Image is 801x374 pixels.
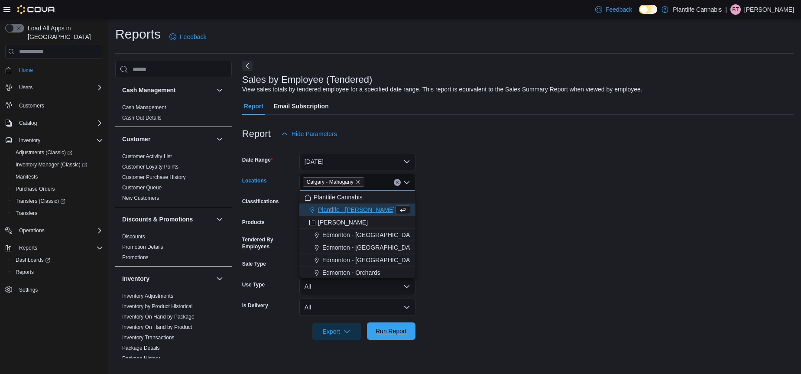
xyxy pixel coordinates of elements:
button: Plantlife Cannabis [299,191,415,204]
span: Inventory [19,137,40,144]
a: Home [16,65,36,75]
a: Package Details [122,345,160,351]
a: Inventory On Hand by Package [122,314,195,320]
span: Promotions [122,254,149,261]
button: [DATE] [299,153,415,170]
button: Inventory [214,273,225,284]
span: Inventory Transactions [122,334,175,341]
p: Plantlife Cannabis [673,4,722,15]
span: Hide Parameters [292,130,337,138]
span: Edmonton - [GEOGRAPHIC_DATA] [322,256,418,264]
span: Cash Out Details [122,114,162,121]
div: Customer [115,151,232,207]
button: Manifests [9,171,107,183]
a: Reports [12,267,37,277]
span: Customer Activity List [122,153,172,160]
div: Cash Management [115,102,232,127]
a: Manifests [12,172,41,182]
button: Customer [214,134,225,144]
button: Hide Parameters [278,125,341,143]
p: | [725,4,727,15]
span: Adjustments (Classic) [12,147,103,158]
a: Promotions [122,254,149,260]
button: Catalog [2,117,107,129]
button: Users [2,81,107,94]
a: Discounts [122,234,145,240]
h3: Inventory [122,274,149,283]
h3: Report [242,129,271,139]
span: Email Subscription [274,98,329,115]
h3: Sales by Employee (Tendered) [242,75,373,85]
a: Cash Out Details [122,115,162,121]
button: Run Report [367,322,415,340]
a: Inventory Manager (Classic) [9,159,107,171]
button: Export [312,323,361,340]
button: [PERSON_NAME] [299,216,415,229]
span: Transfers (Classic) [12,196,103,206]
span: Inventory by Product Historical [122,303,193,310]
a: Transfers (Classic) [9,195,107,207]
a: Feedback [592,1,636,18]
button: Operations [16,225,48,236]
button: Close list of options [403,179,410,186]
span: Users [16,82,103,93]
button: Discounts & Promotions [122,215,213,224]
span: Purchase Orders [12,184,103,194]
input: Dark Mode [639,5,657,14]
label: Sale Type [242,260,266,267]
span: Manifests [12,172,103,182]
span: New Customers [122,195,159,202]
h1: Reports [115,26,161,43]
span: Customer Loyalty Points [122,163,178,170]
button: All [299,299,415,316]
a: New Customers [122,195,159,201]
a: Settings [16,285,41,295]
label: Products [242,219,265,226]
span: Settings [19,286,38,293]
span: Package History [122,355,160,362]
a: Customers [16,101,48,111]
span: Plantlife Cannabis [314,193,363,202]
h3: Discounts & Promotions [122,215,193,224]
button: Edmonton - [GEOGRAPHIC_DATA] [299,229,415,241]
span: Calgary - Mahogany [307,178,353,186]
span: Transfers (Classic) [16,198,65,205]
p: [PERSON_NAME] [744,4,794,15]
span: Calgary - Mahogany [303,177,364,187]
label: Date Range [242,156,273,163]
button: Edmonton - Orchards [299,267,415,279]
span: Inventory On Hand by Product [122,324,192,331]
a: Feedback [166,28,210,46]
span: Feedback [606,5,632,14]
span: Run Report [376,327,407,335]
a: Purchase Orders [12,184,58,194]
a: Inventory Manager (Classic) [12,159,91,170]
button: Reports [2,242,107,254]
span: Transfers [16,210,37,217]
span: Dashboards [16,257,50,263]
span: Reports [16,243,103,253]
button: Discounts & Promotions [214,214,225,224]
span: Inventory On Hand by Package [122,313,195,320]
button: Clear input [394,179,401,186]
a: Inventory Transactions [122,335,175,341]
span: Operations [16,225,103,236]
a: Customer Loyalty Points [122,164,178,170]
a: Dashboards [12,255,54,265]
span: Edmonton - Orchards [322,268,380,277]
div: Discounts & Promotions [115,231,232,266]
label: Tendered By Employees [242,236,296,250]
span: Edmonton - [GEOGRAPHIC_DATA] [322,231,418,239]
div: Brodie Thomson [730,4,741,15]
a: Inventory Adjustments [122,293,173,299]
span: Feedback [180,33,206,41]
span: [PERSON_NAME] [318,218,368,227]
button: All [299,278,415,295]
span: Transfers [12,208,103,218]
span: Adjustments (Classic) [16,149,72,156]
button: Customers [2,99,107,111]
label: Use Type [242,281,265,288]
a: Inventory On Hand by Product [122,324,192,330]
span: Edmonton - [GEOGRAPHIC_DATA] [322,243,418,252]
